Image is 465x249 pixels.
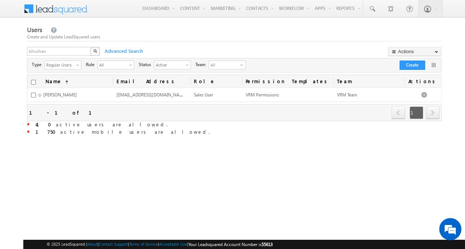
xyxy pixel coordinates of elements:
[159,242,187,246] a: Acceptable Use
[36,121,56,127] strong: 410
[99,242,128,246] a: Contact Support
[195,61,209,68] span: Team
[29,108,101,117] div: 1 - 1 of 1
[242,75,333,88] span: Permission Templates
[43,92,77,98] span: [PERSON_NAME]
[262,242,273,247] span: 55613
[129,242,158,246] a: Terms of Service
[121,4,139,21] div: Minimize live chat window
[400,61,425,70] button: Create
[13,39,31,48] img: d_60004797649_company_0_60004797649
[209,61,239,69] span: All
[194,92,213,98] span: Sales User
[87,242,98,246] a: About
[45,61,75,68] span: Regular Users
[27,25,42,34] span: Users
[391,107,405,119] a: prev
[32,61,44,68] span: Type
[93,49,97,53] img: Search
[333,75,405,88] span: Team
[113,75,190,88] a: Email Address
[246,92,279,98] span: VRM Permissions
[410,106,423,119] span: 1
[10,68,135,188] textarea: Type your message and hit 'Enter'
[388,47,441,56] button: Actions
[139,61,154,68] span: Status
[98,61,128,68] span: All
[188,242,273,247] span: Your Leadsquared Account Number is
[76,63,82,67] span: select
[62,79,68,85] span: (sorted ascending)
[42,75,72,88] a: Name
[391,106,405,119] span: prev
[36,121,168,127] span: active users are allowed.
[129,63,135,67] span: select
[36,129,210,135] span: active mobile users are allowed.
[186,63,192,67] span: select
[190,75,242,88] a: Role
[117,91,187,98] span: [EMAIL_ADDRESS][DOMAIN_NAME]
[38,39,124,48] div: Chat with us now
[27,47,91,56] input: Search Users
[86,61,97,68] span: Role
[426,106,439,119] span: next
[36,129,60,135] strong: 1750
[154,61,185,68] span: Active
[101,194,134,204] em: Start Chat
[405,75,441,88] span: Actions
[101,48,145,54] span: Advanced Search
[337,92,357,98] span: VRM Team
[47,241,273,248] span: © 2025 LeadSquared | | | | |
[426,107,439,119] a: next
[27,34,442,40] div: Create and Update LeadSquared users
